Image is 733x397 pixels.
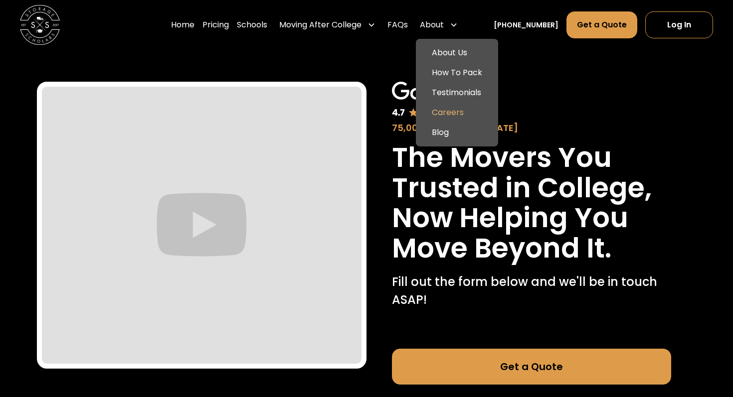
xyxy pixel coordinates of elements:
div: 75,000 moves since [DATE] [392,121,671,134]
a: [PHONE_NUMBER] [494,20,558,30]
p: Fill out the form below and we'll be in touch ASAP! [392,273,671,309]
iframe: Graduate Shipping [42,87,362,364]
div: About [416,11,462,39]
a: Pricing [202,11,229,39]
a: Get a Quote [392,349,671,385]
a: How To Pack [420,63,494,83]
div: Moving After College [275,11,379,39]
a: Careers [420,103,494,123]
a: Log In [645,11,713,38]
a: Blog [420,123,494,142]
a: Testimonials [420,83,494,103]
div: About [420,19,444,31]
a: Get a Quote [566,11,637,38]
nav: About [416,39,498,146]
a: About Us [420,43,494,63]
h1: The Movers You Trusted in College, Now Helping You Move Beyond It. [392,142,671,263]
img: Storage Scholars main logo [20,5,60,45]
a: Home [171,11,194,39]
img: Google 4.7 star rating [392,82,490,119]
div: Moving After College [279,19,362,31]
a: FAQs [387,11,408,39]
a: Schools [237,11,267,39]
